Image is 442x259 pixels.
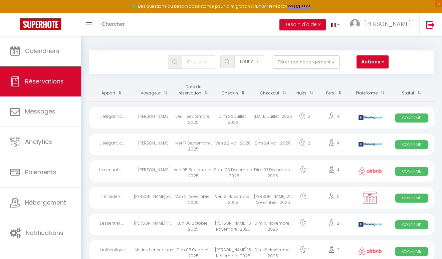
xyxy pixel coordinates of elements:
[25,77,64,85] span: Réservations
[345,13,419,36] a: ... [PERSON_NAME]
[273,55,340,69] button: Filtrer par hébergement
[25,168,56,176] span: Paiements
[26,229,63,237] span: Notifications
[253,79,293,101] th: Sort by checkout
[25,138,52,146] span: Analytics
[279,19,326,30] button: Besoin d'aide ?
[364,20,411,28] span: [PERSON_NAME]
[426,20,435,29] img: logout
[293,79,317,101] th: Sort by nights
[25,47,59,55] span: Calendriers
[357,55,389,69] button: Actions
[97,13,130,36] a: Chercher
[25,107,55,115] span: Messages
[134,79,174,101] th: Sort by guest
[182,55,215,69] input: Chercher
[174,79,213,101] th: Sort by booking date
[25,198,66,207] span: Hébergement
[20,18,61,30] img: Super Booking
[213,79,253,101] th: Sort by checkin
[350,19,360,29] img: ...
[102,20,125,27] span: Chercher
[287,3,310,9] a: >>> ICI <<<<
[389,79,434,101] th: Sort by status
[89,79,134,101] th: Sort by rentals
[351,79,389,101] th: Sort by channel
[317,79,351,101] th: Sort by people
